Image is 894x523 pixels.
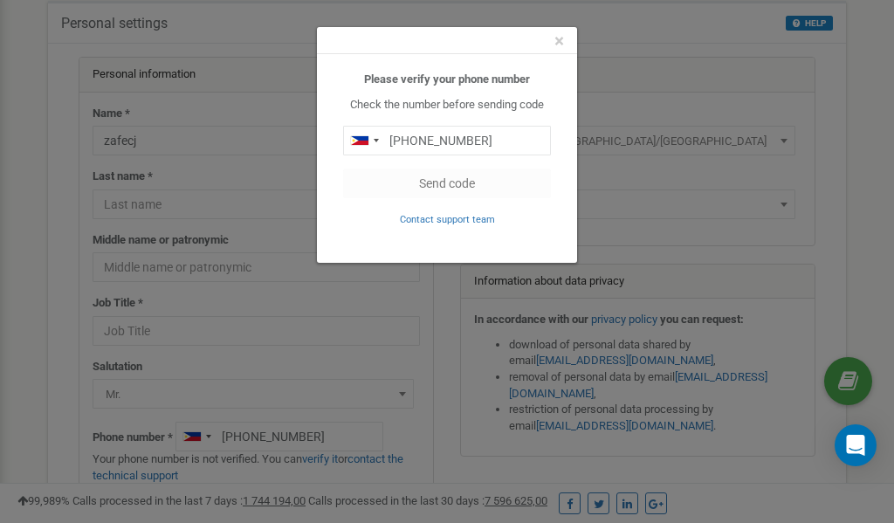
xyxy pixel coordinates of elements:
[400,214,495,225] small: Contact support team
[554,32,564,51] button: Close
[343,97,551,114] p: Check the number before sending code
[343,169,551,198] button: Send code
[835,424,877,466] div: Open Intercom Messenger
[554,31,564,52] span: ×
[344,127,384,155] div: Telephone country code
[400,212,495,225] a: Contact support team
[364,72,530,86] b: Please verify your phone number
[343,126,551,155] input: 0905 123 4567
